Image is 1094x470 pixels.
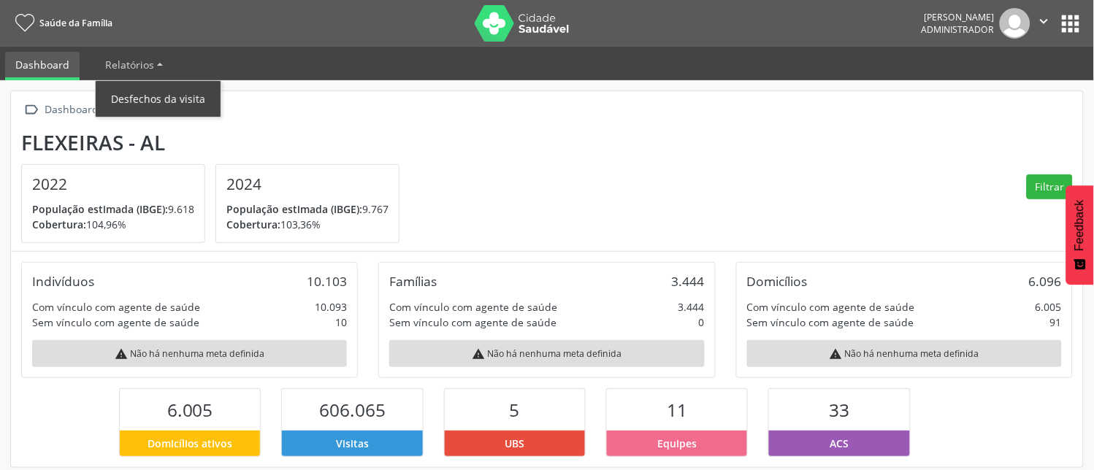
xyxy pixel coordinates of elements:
a: Desfechos da visita [96,86,221,112]
div: 3.444 [672,273,705,289]
span: População estimada (IBGE): [32,202,168,216]
ul: Relatórios [95,80,221,117]
button: apps [1058,11,1084,36]
div: Famílias [389,273,437,289]
a: Dashboard [5,52,80,80]
div: 3.444 [678,299,705,315]
span: Feedback [1074,200,1087,251]
h4: 2024 [226,175,389,193]
div: Com vínculo com agente de saúde [389,299,557,315]
p: 104,96% [32,217,194,232]
p: 9.618 [32,201,194,217]
span: Visitas [336,436,369,451]
span: 606.065 [319,398,386,422]
div: 10.103 [307,273,347,289]
span: Cobertura: [32,217,86,231]
span: Equipes [657,436,697,451]
div: Indivíduos [32,273,94,289]
div: 10 [335,315,347,330]
div: 6.096 [1029,273,1062,289]
a: Relatórios [95,52,173,77]
span: Relatórios [105,58,154,72]
div: Flexeiras - AL [21,131,410,155]
div: 0 [699,315,705,330]
span: ACS [830,436,849,451]
span: Cobertura: [226,217,280,231]
span: 11 [667,398,687,422]
a: Saúde da Família [10,11,112,35]
div: Não há nenhuma meta definida [32,340,347,367]
span: Saúde da Família [39,17,112,29]
div: Com vínculo com agente de saúde [32,299,200,315]
i: warning [115,347,128,361]
p: 103,36% [226,217,389,232]
i:  [21,99,42,120]
span: Administrador [922,23,995,36]
div: Sem vínculo com agente de saúde [747,315,914,330]
div: 10.093 [315,299,347,315]
div: Sem vínculo com agente de saúde [32,315,199,330]
button:  [1030,8,1058,39]
div: Não há nenhuma meta definida [389,340,704,367]
button: Feedback - Mostrar pesquisa [1066,185,1094,285]
a:  Dashboard [21,99,102,120]
button: Filtrar [1027,174,1073,199]
span: 5 [510,398,520,422]
div: Com vínculo com agente de saúde [747,299,915,315]
span: População estimada (IBGE): [226,202,362,216]
i:  [1036,13,1052,29]
span: 33 [829,398,849,422]
div: 6.005 [1036,299,1062,315]
div: Dashboard [42,99,102,120]
i: warning [830,347,843,361]
i: warning [472,347,485,361]
div: [PERSON_NAME] [922,11,995,23]
div: Não há nenhuma meta definida [747,340,1062,367]
span: 6.005 [167,398,213,422]
h4: 2022 [32,175,194,193]
span: Domicílios ativos [148,436,233,451]
div: 91 [1050,315,1062,330]
div: Sem vínculo com agente de saúde [389,315,556,330]
span: UBS [505,436,524,451]
img: img [1000,8,1030,39]
p: 9.767 [226,201,389,217]
div: Domicílios [747,273,808,289]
